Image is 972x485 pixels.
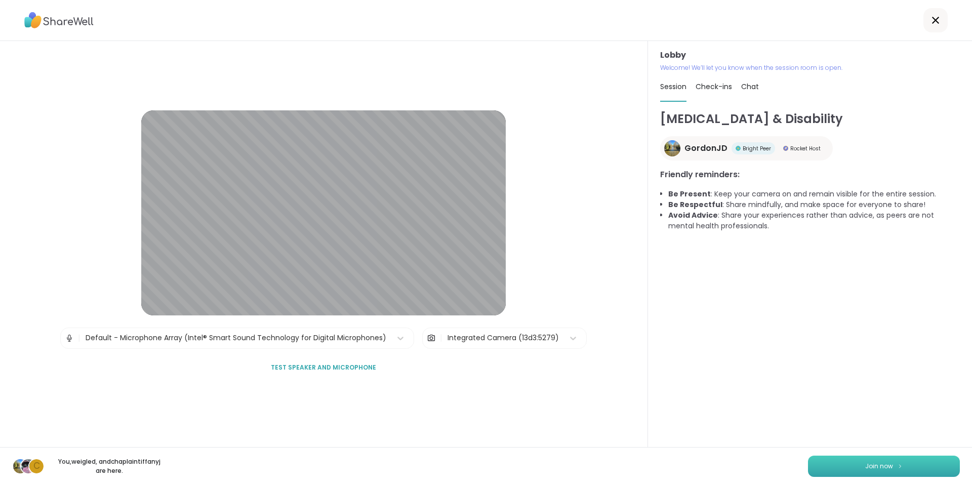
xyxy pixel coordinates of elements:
[660,63,960,72] p: Welcome! We’ll let you know when the session room is open.
[660,110,960,128] h1: [MEDICAL_DATA] & Disability
[86,333,386,343] div: Default - Microphone Array (Intel® Smart Sound Technology for Digital Microphones)
[24,9,94,32] img: ShareWell Logo
[897,463,903,469] img: ShareWell Logomark
[668,189,960,199] li: : Keep your camera on and remain visible for the entire session.
[660,169,960,181] h3: Friendly reminders:
[33,460,40,473] span: c
[743,145,771,152] span: Bright Peer
[664,140,680,156] img: GordonJD
[440,328,442,348] span: |
[668,199,960,210] li: : Share mindfully, and make space for everyone to share!
[668,210,718,220] b: Avoid Advice
[660,136,833,160] a: GordonJDGordonJDBright PeerBright PeerRocket HostRocket Host
[53,457,166,475] p: You, weigled , and chaplaintiffanyj are here.
[448,333,559,343] div: Integrated Camera (13d3:5279)
[783,146,788,151] img: Rocket Host
[78,328,80,348] span: |
[267,357,380,378] button: Test speaker and microphone
[427,328,436,348] img: Camera
[668,189,711,199] b: Be Present
[65,328,74,348] img: Microphone
[696,82,732,92] span: Check-ins
[660,82,686,92] span: Session
[21,459,35,473] img: weigled
[790,145,821,152] span: Rocket Host
[271,363,376,372] span: Test speaker and microphone
[865,462,893,471] span: Join now
[13,459,27,473] img: GordonJD
[808,456,960,477] button: Join now
[668,199,722,210] b: Be Respectful
[684,142,727,154] span: GordonJD
[736,146,741,151] img: Bright Peer
[668,210,960,231] li: : Share your experiences rather than advice, as peers are not mental health professionals.
[660,49,960,61] h3: Lobby
[741,82,759,92] span: Chat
